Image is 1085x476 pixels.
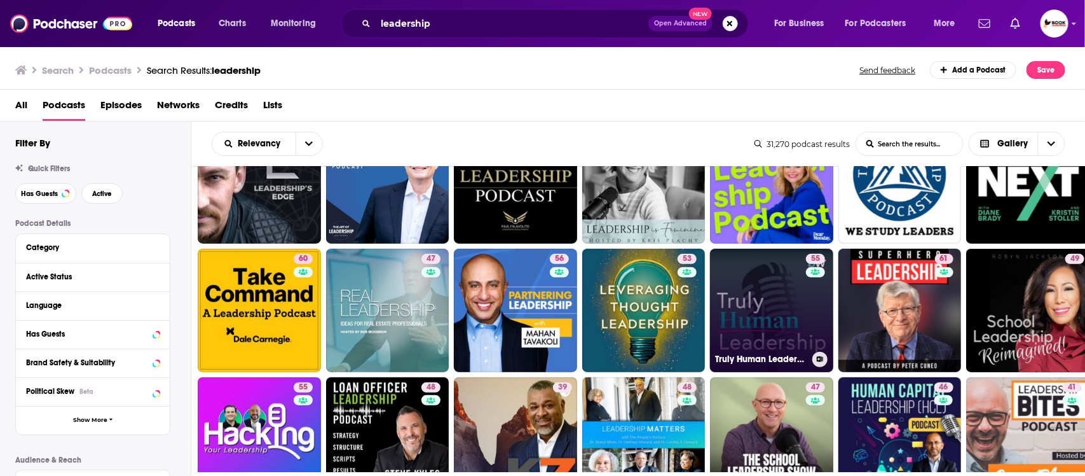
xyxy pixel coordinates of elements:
button: open menu [149,13,212,34]
a: 47 [421,254,440,264]
button: Save [1027,61,1065,79]
button: Choose View [969,132,1066,156]
a: 41 [1063,382,1081,393]
a: Episodes [100,95,142,121]
input: Search podcasts, credits, & more... [376,13,648,34]
span: Relevancy [238,139,285,148]
div: Beta [79,388,93,396]
a: 46 [934,382,953,393]
a: 47 [806,382,825,393]
h2: Choose List sort [212,132,323,156]
div: Language [26,301,151,310]
span: More [934,15,955,32]
span: 53 [683,253,692,265]
button: Send feedback [856,65,920,76]
div: Category [26,243,151,252]
a: Lists [263,95,282,121]
div: Brand Safety & Suitability [26,358,149,367]
a: 55 [294,382,313,393]
span: 56 [555,253,564,265]
h3: Search [42,64,74,76]
a: 55 [454,121,577,244]
a: 60 [294,254,313,264]
span: 48 [683,381,692,394]
p: Audience & Reach [15,456,170,465]
button: open menu [765,13,840,34]
span: Has Guests [21,190,58,197]
a: Podcasts [43,95,85,121]
a: 47 [326,249,449,372]
span: Logged in as BookLaunchers [1041,10,1068,38]
a: Charts [210,13,254,34]
a: Add a Podcast [930,61,1017,79]
a: Credits [215,95,248,121]
a: 39 [553,382,572,393]
span: 41 [1068,381,1076,394]
img: Podchaser - Follow, Share and Rate Podcasts [10,11,132,36]
div: 31,270 podcast results [754,139,850,149]
div: Search podcasts, credits, & more... [353,9,761,38]
span: Political Skew [26,387,74,396]
a: 31 [198,121,321,244]
a: All [15,95,27,121]
h3: Truly Human Leadership [715,354,807,365]
span: leadership [212,64,261,76]
a: Show notifications dropdown [974,13,995,34]
span: For Business [774,15,824,32]
a: 59 [838,121,962,244]
span: New [689,8,712,20]
button: Show More [16,406,170,435]
button: open menu [262,13,332,34]
button: open menu [212,139,296,148]
a: Networks [157,95,200,121]
h2: Filter By [15,137,50,149]
span: 48 [426,381,435,394]
img: User Profile [1041,10,1068,38]
a: 56 [454,249,577,372]
button: Political SkewBeta [26,383,160,399]
a: 55Truly Human Leadership [710,249,833,372]
a: 56 [550,254,569,264]
a: Search Results:leadership [147,64,261,76]
button: open menu [925,13,971,34]
span: 47 [426,253,435,265]
button: Has Guests [15,183,76,204]
button: Show profile menu [1041,10,1068,38]
button: Active [81,183,123,204]
span: 61 [940,253,948,265]
span: 60 [299,253,308,265]
h3: Podcasts [89,64,132,76]
a: 48 [678,382,697,393]
span: 49 [1070,253,1079,265]
a: 55 [806,254,825,264]
span: Charts [219,15,246,32]
button: Open AdvancedNew [648,16,713,31]
button: open menu [837,13,925,34]
a: 60 [198,249,321,372]
button: open menu [296,132,322,155]
span: 46 [939,381,948,394]
a: Show notifications dropdown [1006,13,1025,34]
span: Quick Filters [28,164,70,173]
span: Open Advanced [654,20,707,27]
a: 48 [421,382,440,393]
a: Brand Safety & Suitability [26,354,160,370]
button: Category [26,239,160,255]
button: Language [26,297,160,313]
a: 61 [935,254,953,264]
button: Active Status [26,269,160,284]
span: Show More [73,417,107,424]
span: 55 [811,253,820,265]
a: 49 [1065,254,1084,264]
div: Has Guests [26,330,149,339]
a: 71 [326,121,449,244]
div: Search Results: [147,64,261,76]
span: Podcasts [158,15,195,32]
